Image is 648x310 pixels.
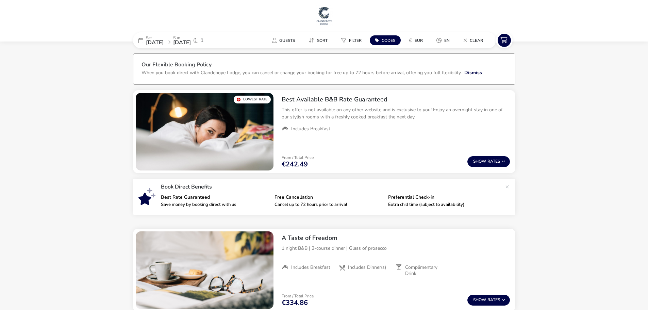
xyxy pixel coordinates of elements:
p: Book Direct Benefits [161,184,502,190]
button: ShowRates [467,295,510,306]
p: Sat [146,36,164,40]
button: Sort [303,35,333,45]
p: From / Total Price [282,156,314,160]
p: Sun [173,36,191,40]
span: Complimentary Drink [405,264,447,277]
p: This offer is not available on any other website and is exclusive to you! Enjoy an overnight stay... [282,106,510,120]
div: A Taste of Freedom1 night B&B | 3-course dinner | Glass of proseccoIncludes BreakfastIncludes Din... [276,229,515,282]
button: Codes [370,35,401,45]
div: Best Available B&B Rate GuaranteedThis offer is not available on any other website and is exclusi... [276,90,515,138]
span: [DATE] [173,39,191,46]
h3: Our Flexible Booking Policy [142,62,507,69]
button: ShowRates [467,156,510,167]
naf-pibe-menu-bar-item: Clear [458,35,491,45]
button: Filter [336,35,367,45]
span: Includes Breakfast [291,264,330,271]
span: Sort [317,38,328,43]
span: Filter [349,38,362,43]
span: Guests [279,38,295,43]
naf-pibe-menu-bar-item: Filter [336,35,370,45]
button: en [431,35,455,45]
i: € [409,37,412,44]
span: €242.49 [282,161,308,168]
p: Cancel up to 72 hours prior to arrival [275,202,383,207]
span: Includes Breakfast [291,126,330,132]
div: Sat[DATE]Sun[DATE]1 [133,32,235,48]
button: €EUR [403,35,428,45]
span: Codes [382,38,395,43]
h2: Best Available B&B Rate Guaranteed [282,96,510,103]
p: 1 night B&B | 3-course dinner | Glass of prosecco [282,245,510,252]
button: Dismiss [464,69,482,76]
p: Preferential Check-in [388,195,496,200]
p: From / Total Price [282,294,314,298]
p: Extra chill time (subject to availability) [388,202,496,207]
span: 1 [200,38,204,43]
span: €334.86 [282,299,308,306]
p: When you book direct with Clandeboye Lodge, you can cancel or change your booking for free up to ... [142,69,462,76]
p: Best Rate Guaranteed [161,195,269,200]
button: Clear [458,35,488,45]
button: Guests [267,35,300,45]
span: Show [473,159,487,164]
naf-pibe-menu-bar-item: Guests [267,35,303,45]
swiper-slide: 1 / 1 [136,93,273,170]
span: en [444,38,450,43]
swiper-slide: 1 / 1 [136,231,273,309]
span: Includes Dinner(s) [348,264,386,271]
p: Save money by booking direct with us [161,202,269,207]
div: Lowest Rate [234,96,271,103]
img: Main Website [316,5,333,26]
span: Show [473,298,487,302]
span: EUR [415,38,423,43]
naf-pibe-menu-bar-item: Sort [303,35,336,45]
h2: A Taste of Freedom [282,234,510,242]
p: Free Cancellation [275,195,383,200]
span: [DATE] [146,39,164,46]
span: Clear [470,38,483,43]
naf-pibe-menu-bar-item: Codes [370,35,403,45]
naf-pibe-menu-bar-item: en [431,35,458,45]
naf-pibe-menu-bar-item: €EUR [403,35,431,45]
